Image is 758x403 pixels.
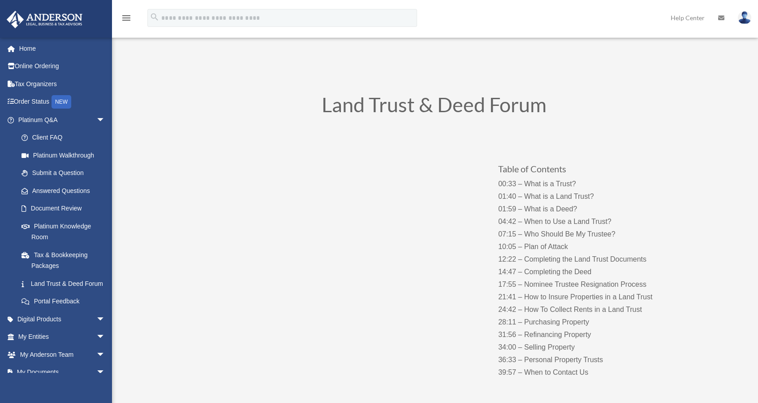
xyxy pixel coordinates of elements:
[13,146,119,164] a: Platinum Walkthrough
[13,246,119,275] a: Tax & Bookkeeping Packages
[192,95,676,119] h1: Land Trust & Deed Forum
[6,346,119,364] a: My Anderson Teamarrow_drop_down
[13,293,119,311] a: Portal Feedback
[121,13,132,23] i: menu
[6,75,119,93] a: Tax Organizers
[96,364,114,382] span: arrow_drop_down
[6,111,119,129] a: Platinum Q&Aarrow_drop_down
[6,39,119,57] a: Home
[6,364,119,381] a: My Documentsarrow_drop_down
[498,164,675,178] h3: Table of Contents
[6,93,119,111] a: Order StatusNEW
[4,11,85,28] img: Anderson Advisors Platinum Portal
[13,164,119,182] a: Submit a Question
[13,182,119,200] a: Answered Questions
[13,129,119,147] a: Client FAQ
[13,275,114,293] a: Land Trust & Deed Forum
[52,95,71,109] div: NEW
[96,310,114,329] span: arrow_drop_down
[6,57,119,75] a: Online Ordering
[13,200,119,218] a: Document Review
[96,346,114,364] span: arrow_drop_down
[96,111,114,129] span: arrow_drop_down
[121,16,132,23] a: menu
[96,328,114,346] span: arrow_drop_down
[150,12,159,22] i: search
[13,217,119,246] a: Platinum Knowledge Room
[738,11,751,24] img: User Pic
[6,328,119,346] a: My Entitiesarrow_drop_down
[6,310,119,328] a: Digital Productsarrow_drop_down
[498,178,675,379] p: 00:33 – What is a Trust? 01:40 – What is a Land Trust? 01:59 – What is a Deed? 04:42 – When to Us...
